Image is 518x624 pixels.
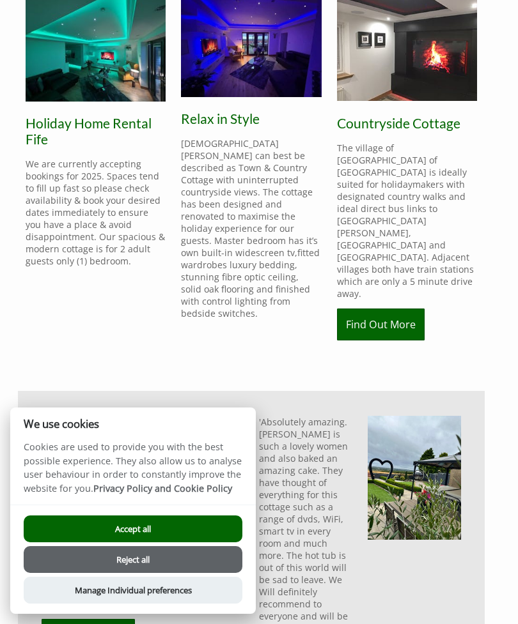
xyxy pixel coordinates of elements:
a: Find Out More [337,308,425,340]
h2: We use cookies [10,418,256,430]
p: Cookies are used to provide you with the best possible experience. They also allow us to analyse ... [10,440,256,505]
h2: Holiday Home Rental Fife [26,115,166,147]
button: Reject all [24,546,242,573]
button: Manage Individual preferences [24,577,242,604]
p: The village of [GEOGRAPHIC_DATA] of [GEOGRAPHIC_DATA] is ideally suited for holidaymakers with de... [337,142,477,300]
p: We are currently accepting bookings for 2025. Spaces tend to fill up fast so please check availab... [26,158,166,267]
p: [DEMOGRAPHIC_DATA] [PERSON_NAME] can best be described as Town & Country Cottage with uninterrupt... [181,137,321,319]
h2: Countryside Cottage [337,115,477,131]
a: Privacy Policy and Cookie Policy [93,482,232,494]
button: Accept all [24,515,242,542]
h2: Relax in Style [181,110,321,126]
